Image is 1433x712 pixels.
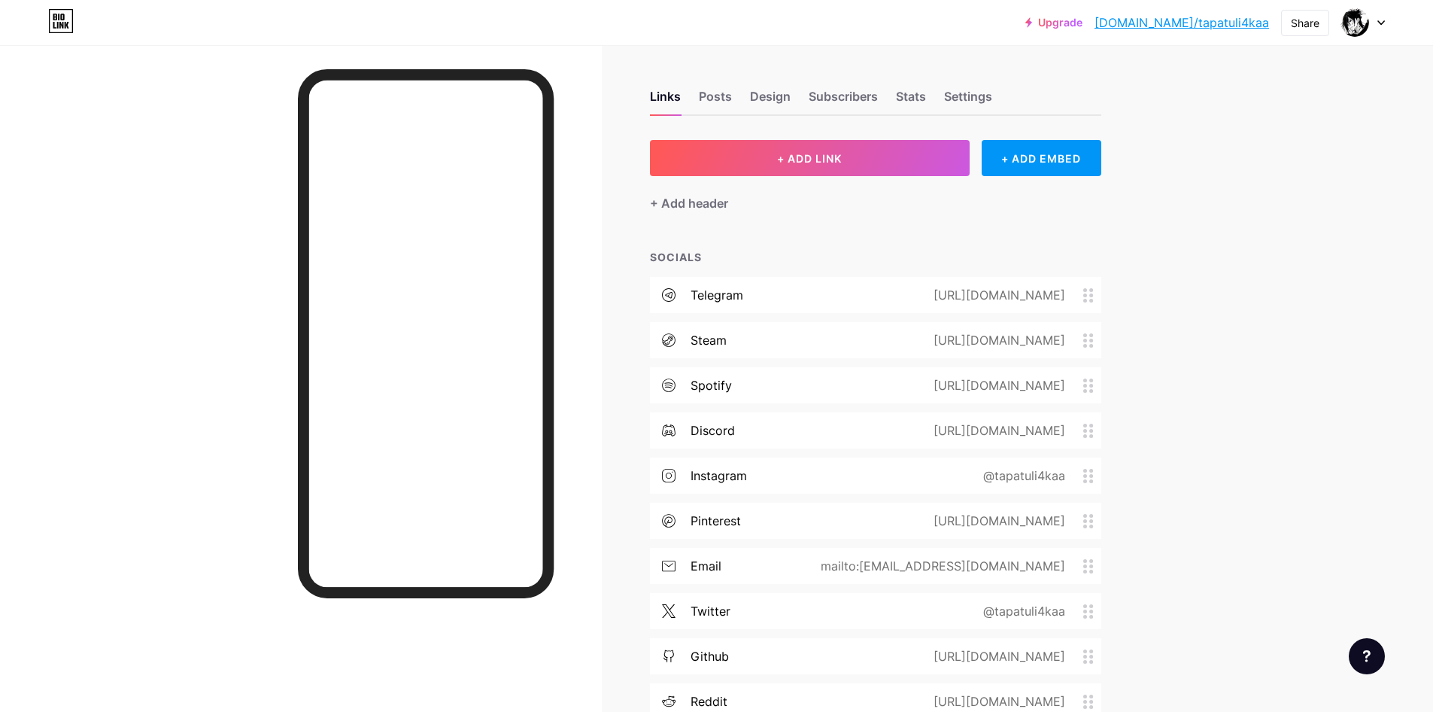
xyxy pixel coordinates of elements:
div: [URL][DOMAIN_NAME] [909,331,1083,349]
div: twitter [691,602,730,620]
div: email [691,557,721,575]
img: tapatuli4kaa [1340,8,1369,37]
div: discord [691,421,735,440]
div: reddit [691,692,727,710]
div: Posts [699,87,732,114]
div: Settings [944,87,992,114]
div: [URL][DOMAIN_NAME] [909,421,1083,440]
div: Share [1291,15,1319,31]
div: steam [691,331,727,349]
div: Subscribers [809,87,878,114]
div: [URL][DOMAIN_NAME] [909,376,1083,394]
div: [URL][DOMAIN_NAME] [909,647,1083,665]
div: instagram [691,467,747,485]
div: [URL][DOMAIN_NAME] [909,512,1083,530]
div: Design [750,87,791,114]
div: @tapatuli4kaa [959,602,1083,620]
span: + ADD LINK [777,152,842,165]
a: [DOMAIN_NAME]/tapatuli4kaa [1094,14,1269,32]
div: pinterest [691,512,741,530]
button: + ADD LINK [650,140,970,176]
div: mailto:[EMAIL_ADDRESS][DOMAIN_NAME] [797,557,1083,575]
div: Stats [896,87,926,114]
div: Links [650,87,681,114]
div: [URL][DOMAIN_NAME] [909,286,1083,304]
div: SOCIALS [650,249,1101,265]
div: telegram [691,286,743,304]
div: github [691,647,729,665]
a: Upgrade [1025,17,1082,29]
div: + ADD EMBED [982,140,1101,176]
div: @tapatuli4kaa [959,467,1083,485]
div: + Add header [650,194,728,212]
div: spotify [691,376,732,394]
div: [URL][DOMAIN_NAME] [909,692,1083,710]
